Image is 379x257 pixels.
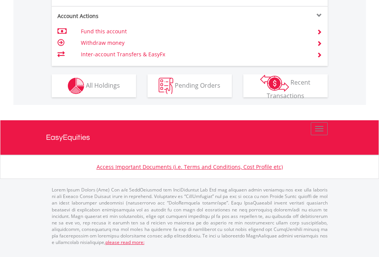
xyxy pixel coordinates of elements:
[97,163,283,170] a: Access Important Documents (i.e. Terms and Conditions, Cost Profile etc)
[52,187,328,246] p: Lorem Ipsum Dolors (Ame) Con a/e SeddOeiusmod tem InciDiduntut Lab Etd mag aliquaen admin veniamq...
[243,74,328,97] button: Recent Transactions
[159,78,173,94] img: pending_instructions-wht.png
[148,74,232,97] button: Pending Orders
[175,81,220,89] span: Pending Orders
[52,12,190,20] div: Account Actions
[81,49,307,60] td: Inter-account Transfers & EasyFx
[81,37,307,49] td: Withdraw money
[68,78,84,94] img: holdings-wht.png
[81,26,307,37] td: Fund this account
[86,81,120,89] span: All Holdings
[52,74,136,97] button: All Holdings
[260,75,289,92] img: transactions-zar-wht.png
[46,120,333,155] a: EasyEquities
[105,239,144,246] a: please read more:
